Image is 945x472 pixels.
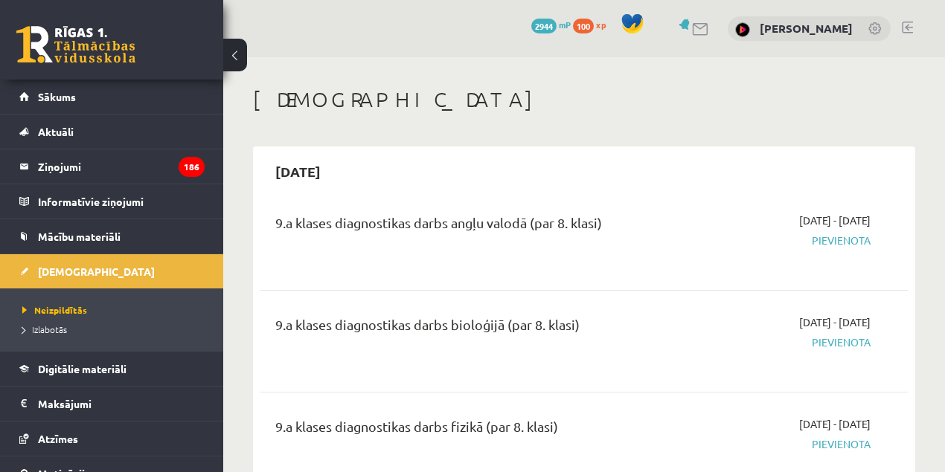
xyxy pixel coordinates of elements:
[596,19,606,30] span: xp
[38,184,205,219] legend: Informatīvie ziņojumi
[38,125,74,138] span: Aktuāli
[38,387,205,421] legend: Maksājumi
[799,416,871,432] span: [DATE] - [DATE]
[19,387,205,421] a: Maksājumi
[19,421,205,456] a: Atzīmes
[799,314,871,330] span: [DATE] - [DATE]
[735,22,750,37] img: Marija Gudrenika
[22,304,87,316] span: Neizpildītās
[38,362,126,375] span: Digitālie materiāli
[799,213,871,228] span: [DATE] - [DATE]
[573,19,594,33] span: 100
[531,19,571,30] a: 2944 mP
[253,87,915,112] h1: [DEMOGRAPHIC_DATA]
[275,416,664,444] div: 9.a klases diagnostikas darbs fizikā (par 8. klasi)
[760,21,853,36] a: [PERSON_NAME]
[260,154,336,189] h2: [DATE]
[22,323,67,335] span: Izlabotās
[16,26,135,63] a: Rīgas 1. Tālmācības vidusskola
[19,184,205,219] a: Informatīvie ziņojumi
[19,219,205,253] a: Mācību materiāli
[22,323,208,336] a: Izlabotās
[38,149,205,184] legend: Ziņojumi
[19,149,205,184] a: Ziņojumi186
[687,436,871,452] span: Pievienota
[38,432,78,445] span: Atzīmes
[19,254,205,288] a: [DEMOGRAPHIC_DATA]
[19,80,205,114] a: Sākums
[19,114,205,149] a: Aktuāli
[559,19,571,30] span: mP
[573,19,613,30] a: 100 xp
[275,213,664,240] div: 9.a klases diagnostikas darbs angļu valodā (par 8. klasi)
[22,303,208,317] a: Neizpildītās
[531,19,557,33] span: 2944
[38,230,121,243] span: Mācību materiāli
[38,265,155,278] span: [DEMOGRAPHIC_DATA]
[38,90,76,103] span: Sākums
[687,233,871,248] span: Pievienota
[275,314,664,342] div: 9.a klases diagnostikas darbs bioloģijā (par 8. klasi)
[687,334,871,350] span: Pievienota
[19,352,205,386] a: Digitālie materiāli
[179,157,205,177] i: 186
